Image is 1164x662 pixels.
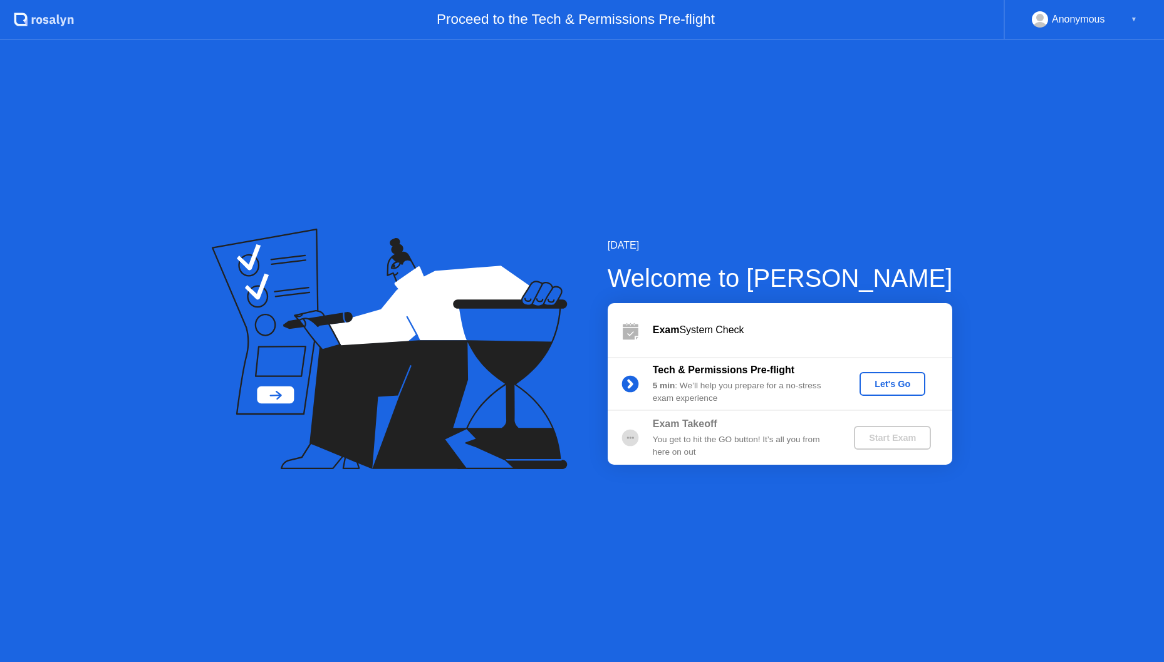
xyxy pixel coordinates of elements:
[653,323,952,338] div: System Check
[859,433,926,443] div: Start Exam
[860,372,925,396] button: Let's Go
[653,324,680,335] b: Exam
[653,365,794,375] b: Tech & Permissions Pre-flight
[608,259,953,297] div: Welcome to [PERSON_NAME]
[653,381,675,390] b: 5 min
[865,379,920,389] div: Let's Go
[1131,11,1137,28] div: ▼
[854,426,931,450] button: Start Exam
[653,433,833,459] div: You get to hit the GO button! It’s all you from here on out
[653,418,717,429] b: Exam Takeoff
[608,238,953,253] div: [DATE]
[1052,11,1105,28] div: Anonymous
[653,380,833,405] div: : We’ll help you prepare for a no-stress exam experience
